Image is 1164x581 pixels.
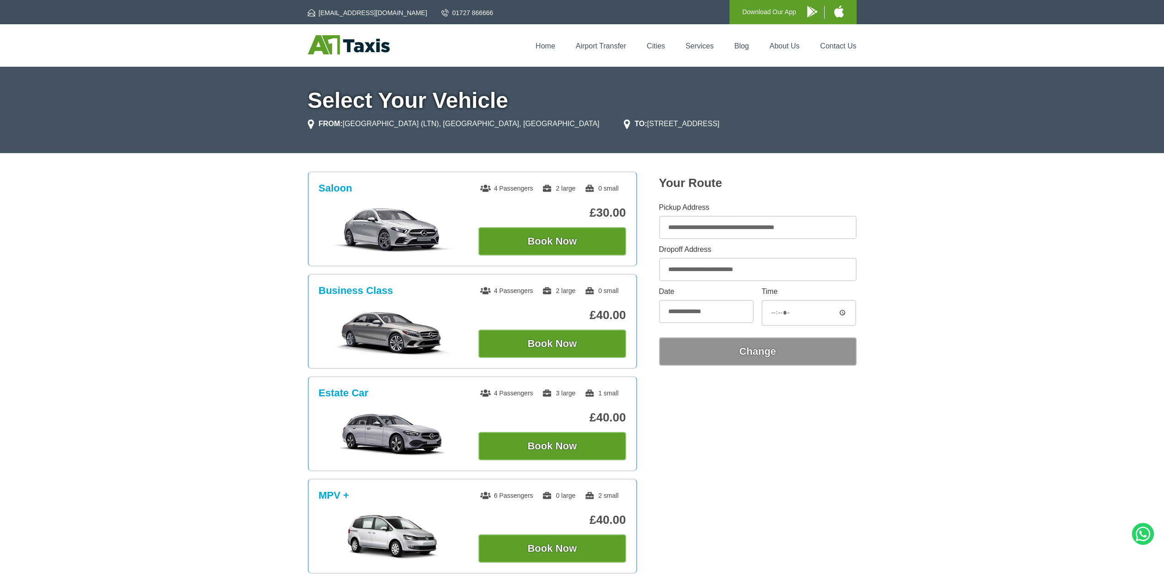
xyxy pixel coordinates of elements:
[308,90,857,112] h1: Select Your Vehicle
[480,492,533,499] span: 6 Passengers
[542,185,575,192] span: 2 large
[478,330,626,358] button: Book Now
[635,120,647,128] strong: TO:
[319,120,343,128] strong: FROM:
[542,287,575,294] span: 2 large
[659,204,857,211] label: Pickup Address
[585,389,618,397] span: 1 small
[480,287,533,294] span: 4 Passengers
[647,42,665,50] a: Cities
[323,309,461,355] img: Business Class
[478,513,626,527] p: £40.00
[478,432,626,460] button: Book Now
[834,5,844,17] img: A1 Taxis iPhone App
[659,176,857,190] h2: Your Route
[323,412,461,458] img: Estate Car
[478,206,626,220] p: £30.00
[624,118,720,129] li: [STREET_ADDRESS]
[480,389,533,397] span: 4 Passengers
[536,42,555,50] a: Home
[319,285,393,297] h3: Business Class
[734,42,749,50] a: Blog
[807,6,817,17] img: A1 Taxis Android App
[308,35,390,54] img: A1 Taxis St Albans LTD
[542,492,575,499] span: 0 large
[585,492,618,499] span: 2 small
[478,227,626,256] button: Book Now
[820,42,856,50] a: Contact Us
[480,185,533,192] span: 4 Passengers
[742,6,796,18] p: Download Our App
[585,185,618,192] span: 0 small
[323,514,461,560] img: MPV +
[308,118,600,129] li: [GEOGRAPHIC_DATA] (LTN), [GEOGRAPHIC_DATA], [GEOGRAPHIC_DATA]
[308,8,427,17] a: [EMAIL_ADDRESS][DOMAIN_NAME]
[659,288,754,295] label: Date
[323,207,461,253] img: Saloon
[441,8,493,17] a: 01727 866666
[478,534,626,563] button: Book Now
[576,42,626,50] a: Airport Transfer
[762,288,856,295] label: Time
[542,389,575,397] span: 3 large
[319,387,369,399] h3: Estate Car
[585,287,618,294] span: 0 small
[319,182,352,194] h3: Saloon
[319,490,349,501] h3: MPV +
[770,42,800,50] a: About Us
[478,308,626,322] p: £40.00
[478,410,626,425] p: £40.00
[659,337,857,366] button: Change
[686,42,713,50] a: Services
[659,246,857,253] label: Dropoff Address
